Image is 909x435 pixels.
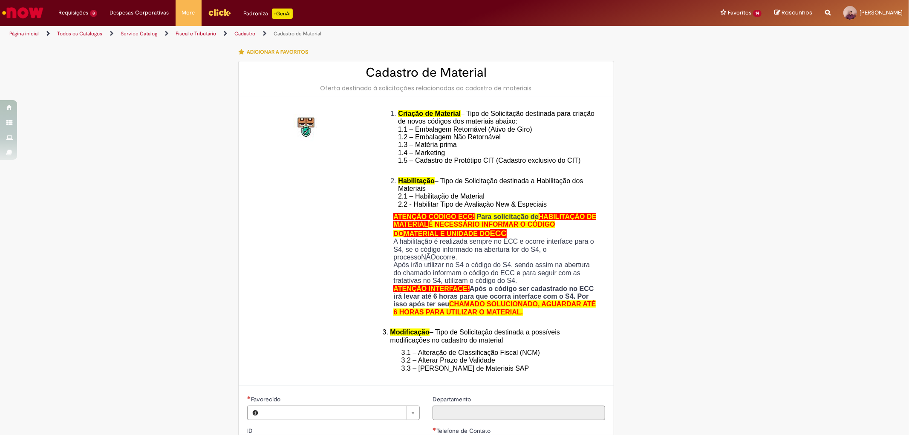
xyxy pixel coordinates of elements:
strong: Após o código ser cadastrado no ECC irá levar até 6 horas para que ocorra interface com o S4. Por... [393,285,596,316]
span: Adicionar a Favoritos [247,49,308,55]
a: Cadastro de Material [274,30,321,37]
span: CHAMADO SOLUCIONADO, AGUARDAR ATÉ 6 HORAS PARA UTILIZAR O MATERIAL. [393,300,596,315]
span: Favoritos [728,9,751,17]
img: ServiceNow [1,4,45,21]
ul: Trilhas de página [6,26,600,42]
button: Adicionar a Favoritos [238,43,313,61]
a: Todos os Catálogos [57,30,102,37]
span: Necessários - Favorecido [251,395,282,403]
span: – Tipo de Solicitação destinada para criação de novos códigos dos materiais abaixo: 1.1 – Embalag... [398,110,594,172]
p: A habilitação é realizada sempre no ECC e ocorre interface para o S4, se o código informado na ab... [393,238,599,261]
span: 14 [753,10,762,17]
span: [PERSON_NAME] [860,9,903,16]
div: Oferta destinada à solicitações relacionadas ao cadastro de materiais. [247,84,605,92]
span: É NECESSÁRIO INFORMAR O CÓDIGO DO [393,221,555,237]
a: Service Catalog [121,30,157,37]
span: Necessários [247,396,251,399]
span: 8 [90,10,97,17]
label: Somente leitura - Departamento [433,395,473,403]
a: Cadastro [234,30,255,37]
span: HABILITAÇÃO DE MATERIAL [393,213,596,228]
span: Modificação [390,328,429,336]
p: +GenAi [272,9,293,19]
span: ECC [490,229,507,238]
span: MATERIAL E UNIDADE DO [404,230,490,237]
span: Requisições [58,9,88,17]
span: 3.1 – Alteração de Classificação Fiscal (NCM) 3.2 – Alterar Prazo de Validade 3.3 – [PERSON_NAME]... [401,349,540,372]
span: Para solicitação de [477,213,539,220]
u: NÃO [421,254,436,261]
li: – Tipo de Solicitação destinada a possíveis modificações no cadastro do material [390,328,599,344]
button: Favorecido, Visualizar este registro [248,406,263,420]
div: Padroniza [244,9,293,19]
p: Após irão utilizar no S4 o código do S4, sendo assim na abertura do chamado informam o código do ... [393,261,599,285]
span: More [182,9,195,17]
span: Criação de Material [398,110,461,117]
span: Despesas Corporativas [110,9,169,17]
span: Telefone de Contato [436,427,492,435]
input: Departamento [433,406,605,420]
a: Fiscal e Tributário [176,30,216,37]
span: Obrigatório Preenchido [433,427,436,431]
span: Somente leitura - Departamento [433,395,473,403]
img: click_logo_yellow_360x200.png [208,6,231,19]
span: ATENÇÃO CÓDIGO ECC! [393,213,475,220]
h2: Cadastro de Material [247,66,605,80]
span: ATENÇÃO INTERFACE! [393,285,469,292]
span: – Tipo de Solicitação destinada a Habilitação dos Materiais 2.1 – Habilitação de Material 2.2 - H... [398,177,583,208]
span: Rascunhos [782,9,812,17]
span: Habilitação [398,177,434,184]
a: Página inicial [9,30,39,37]
a: Rascunhos [774,9,812,17]
img: Cadastro de Material [293,114,320,141]
a: Limpar campo Favorecido [263,406,419,420]
label: Somente leitura - ID [247,426,254,435]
